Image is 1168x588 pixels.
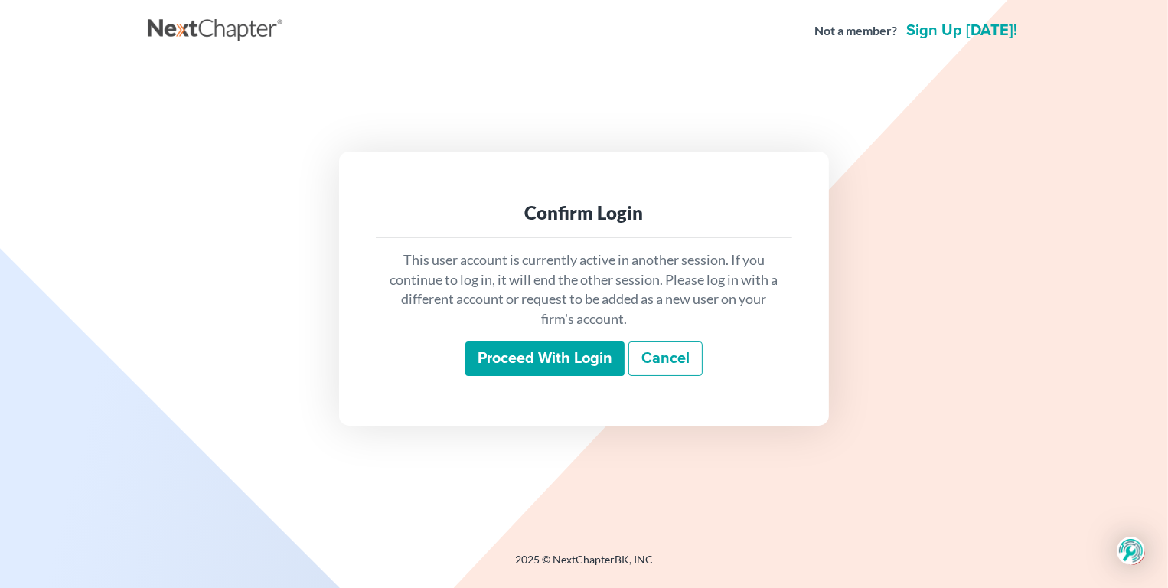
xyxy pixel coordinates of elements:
[388,250,780,329] p: This user account is currently active in another session. If you continue to log in, it will end ...
[148,552,1020,580] div: 2025 © NextChapterBK, INC
[903,23,1020,38] a: Sign up [DATE]!
[465,341,625,377] input: Proceed with login
[628,341,703,377] a: Cancel
[814,22,897,40] strong: Not a member?
[388,201,780,225] div: Confirm Login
